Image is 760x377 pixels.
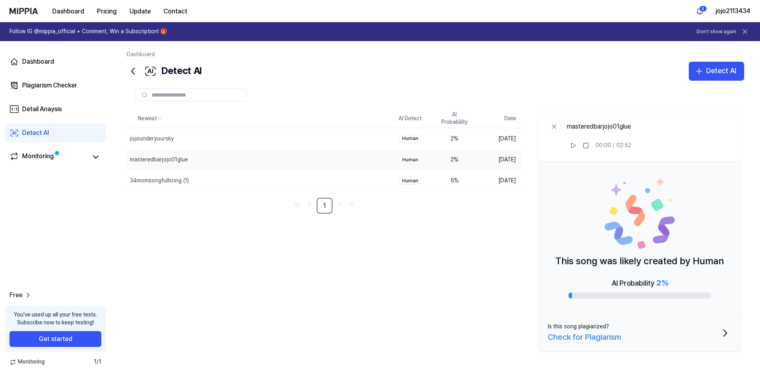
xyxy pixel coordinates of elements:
a: Free [9,290,32,300]
a: Update [123,0,157,22]
div: You’ve used up all your free tests. Subscribe now to keep testing! [14,311,97,326]
div: Human [399,177,421,185]
a: Go to first page [291,199,302,210]
nav: pagination [127,198,522,214]
div: Check for Plagiarism [548,331,621,343]
img: Human [604,178,675,249]
th: AI Detect [388,109,432,128]
span: 1 / 1 [94,358,101,366]
th: Date [477,109,522,128]
a: Go to last page [347,199,358,210]
div: Detect AI [706,65,736,77]
a: Go to next page [334,199,345,210]
th: AI Probability [432,109,477,128]
div: Human [399,156,421,164]
span: Free [9,290,23,300]
button: Get started [9,331,101,347]
img: logo [9,8,38,14]
a: 1 [317,198,332,214]
a: Dashboard [127,51,155,57]
div: Is this song plagiarized? [548,323,609,331]
div: masteredbarjojo01glue [567,122,631,131]
h1: Follow IG @mippia_official + Comment, Win a Subscription! 🎁 [9,28,167,36]
button: Contact [157,4,194,19]
div: Dashboard [22,57,54,66]
button: Update [123,4,157,19]
div: masteredbarjojo01glue [130,156,188,164]
div: 2 % [439,135,470,143]
div: 5 [699,6,707,12]
td: [DATE] [477,128,522,149]
div: 5 % [439,177,470,185]
div: Plagiarism Checker [22,81,77,90]
a: Plagiarism Checker [5,76,106,95]
div: Human [399,135,421,143]
button: Pricing [91,4,123,19]
div: Detect AI [127,62,201,81]
div: Detail Anaysis [22,104,62,114]
a: Monitoring [9,152,87,163]
div: AI Probability [612,277,668,289]
a: Dashboard [5,52,106,71]
td: [DATE] [477,170,522,191]
div: 34momsongfullsong (1) [130,177,189,185]
a: Detail Anaysis [5,100,106,119]
td: [DATE] [477,149,522,170]
button: Detect AI [689,62,744,81]
span: Monitoring [9,358,45,366]
a: Detect AI [5,123,106,142]
button: 알림5 [693,5,706,17]
a: Go to previous page [304,199,315,210]
span: 2 % [656,278,668,288]
button: Don't show again [697,28,736,35]
button: Dashboard [46,4,91,19]
img: 알림 [695,6,705,16]
div: 00:00 / 02:52 [595,142,631,150]
button: jojo2113434 [716,6,750,16]
div: Detect AI [22,128,49,138]
p: This song was likely created by Human [555,254,724,269]
div: 2 % [439,156,470,164]
div: Monitoring [22,152,54,163]
button: Is this song plagiarized?Check for Plagiarism [538,315,741,351]
div: jojounderyoursky [130,135,174,143]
